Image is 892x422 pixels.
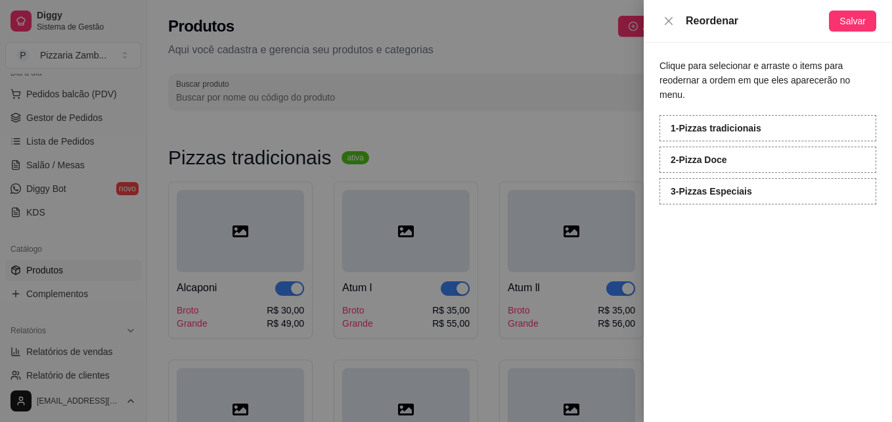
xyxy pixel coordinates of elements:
strong: 1 - Pizzas tradicionais [671,123,761,133]
div: Reordenar [686,13,829,29]
button: Close [659,15,678,28]
strong: 3 - Pizzas Especiais [671,186,752,197]
span: Salvar [839,14,866,28]
button: Salvar [829,11,876,32]
span: close [663,16,674,26]
span: Clique para selecionar e arraste o items para reodernar a ordem em que eles aparecerão no menu. [659,60,850,100]
strong: 2 - Pizza Doce [671,154,727,165]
